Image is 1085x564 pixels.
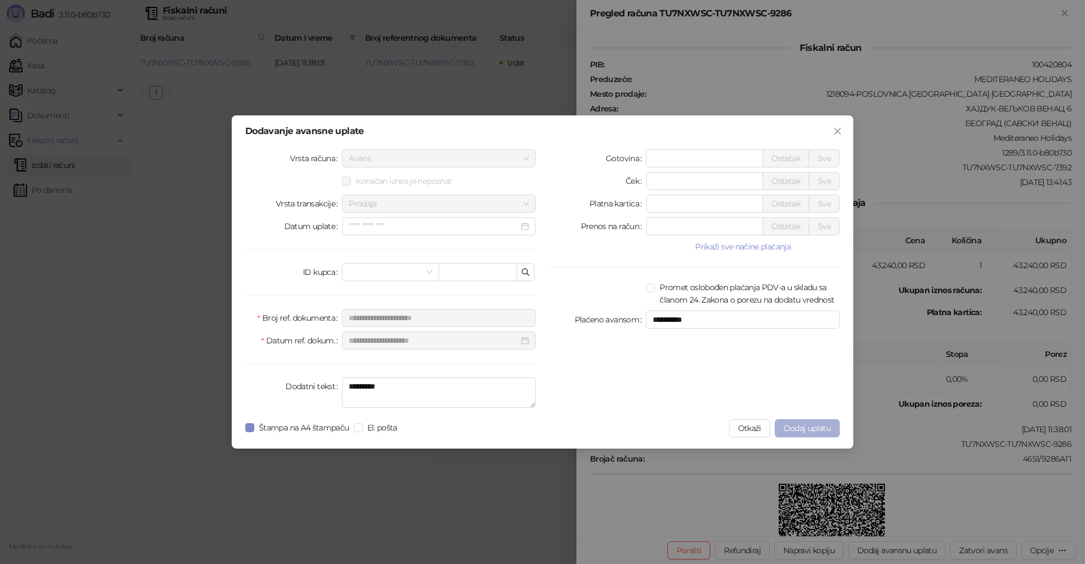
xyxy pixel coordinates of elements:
[351,175,456,187] span: Konačan iznos je nepoznat
[828,127,847,136] span: Zatvori
[729,419,770,437] button: Otkaži
[762,149,809,167] button: Ostatak
[261,331,342,350] label: Datum ref. dokum.
[285,377,342,395] label: Dodatni tekst
[349,195,529,212] span: Prodaja
[349,150,529,167] span: Avans
[363,421,402,434] span: El. pošta
[342,377,536,408] textarea: Dodatni tekst
[833,127,842,136] span: close
[349,220,519,233] input: Datum uplate
[809,217,840,235] button: Sve
[762,195,809,213] button: Ostatak
[254,421,354,434] span: Štampa na A4 štampaču
[245,127,840,136] div: Dodavanje avansne uplate
[809,172,840,190] button: Sve
[828,122,847,140] button: Close
[762,217,809,235] button: Ostatak
[646,240,840,253] button: Prikaži sve načine plaćanja
[809,149,840,167] button: Sve
[809,195,840,213] button: Sve
[762,172,809,190] button: Ostatak
[581,217,646,235] label: Prenos na račun
[589,195,646,213] label: Platna kartica
[784,423,831,433] span: Dodaj uplatu
[626,172,646,190] label: Ček
[284,217,342,235] label: Datum uplate
[303,263,342,281] label: ID kupca
[775,419,840,437] button: Dodaj uplatu
[290,149,342,167] label: Vrsta računa
[257,309,342,327] label: Broj ref. dokumenta
[655,281,840,306] span: Promet oslobođen plaćanja PDV-a u skladu sa članom 24. Zakona o porezu na dodatu vrednost
[349,334,519,347] input: Datum ref. dokum.
[606,149,646,167] label: Gotovina
[342,309,536,327] input: Broj ref. dokumenta
[276,195,342,213] label: Vrsta transakcije
[575,311,646,329] label: Plaćeno avansom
